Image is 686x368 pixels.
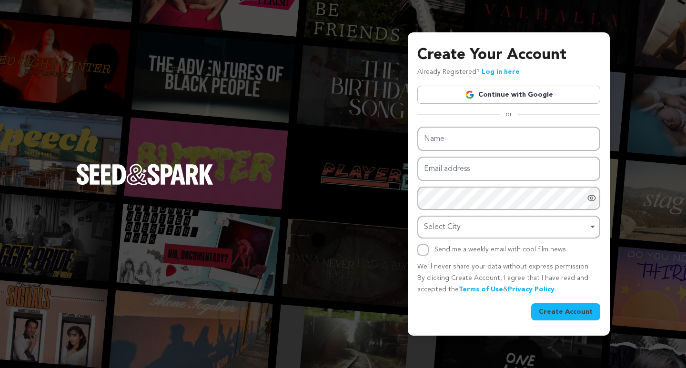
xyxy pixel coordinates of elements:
[417,44,600,67] h3: Create Your Account
[417,261,600,295] p: We’ll never share your data without express permission. By clicking Create Account, I agree that ...
[76,164,213,204] a: Seed&Spark Homepage
[587,193,596,203] a: Show password as plain text. Warning: this will display your password on the screen.
[482,69,520,75] a: Log in here
[417,127,600,151] input: Name
[424,220,588,234] div: Select City
[459,286,503,293] a: Terms of Use
[500,109,518,119] span: or
[434,246,566,253] label: Send me a weekly email with cool film news
[508,286,555,293] a: Privacy Policy
[417,157,600,181] input: Email address
[76,164,213,185] img: Seed&Spark Logo
[417,86,600,104] a: Continue with Google
[531,303,600,320] button: Create Account
[465,90,474,99] img: Google logo
[417,67,520,78] p: Already Registered?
